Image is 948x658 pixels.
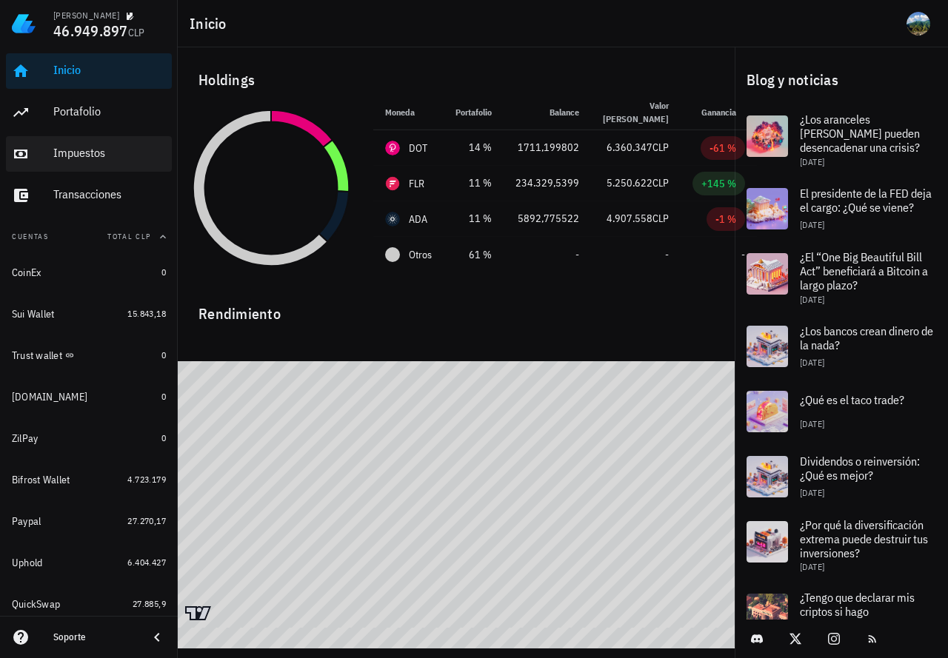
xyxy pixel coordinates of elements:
[735,444,948,509] a: Dividendos o reinversión: ¿Qué es mejor? [DATE]
[373,95,444,130] th: Moneda
[127,557,166,568] span: 6.404.427
[161,432,166,443] span: 0
[107,232,151,241] span: Total CLP
[127,308,166,319] span: 15.843,18
[385,212,400,226] div: ADA-icon
[607,176,652,189] span: 5.250.622
[53,21,128,41] span: 46.949.897
[53,63,166,77] div: Inicio
[907,12,930,36] div: avatar
[735,176,948,241] a: El presidente de la FED deja el cargo: ¿Qué se viene? [DATE]
[185,606,211,620] a: Charting by TradingView
[735,104,948,176] a: ¿Los aranceles [PERSON_NAME] pueden desencadenar una crisis? [DATE]
[715,212,736,226] div: -1 %
[800,323,933,352] span: ¿Los bancos crean dinero de la nada?
[701,176,736,191] div: +145 %
[800,487,824,498] span: [DATE]
[607,212,652,225] span: 4.907.558
[12,598,60,611] div: QuickSwap
[515,211,579,226] div: 5892,775522
[800,249,928,292] span: ¿El “One Big Beautiful Bill Act” beneficiará a Bitcoin a largo plazo?
[127,515,166,526] span: 27.270,17
[12,266,41,279] div: CoinEx
[12,349,62,362] div: Trust wallet
[652,176,669,189] span: CLP
[53,146,166,160] div: Impuestos
[800,112,920,155] span: ¿Los aranceles [PERSON_NAME] pueden desencadenar una crisis?
[800,357,824,368] span: [DATE]
[6,545,172,580] a: Uphold 6.404.427
[6,95,172,130] a: Portafolio
[409,212,428,226] div: ADA
[53,187,166,201] div: Transacciones
[6,420,172,456] a: ZilPay 0
[187,56,726,104] div: Holdings
[161,391,166,402] span: 0
[6,178,172,213] a: Transacciones
[6,586,172,622] a: QuickSwap 27.885,9
[652,212,669,225] span: CLP
[12,308,55,320] div: Sui Wallet
[6,503,172,539] a: Paypal 27.270,17
[735,314,948,379] a: ¿Los bancos crean dinero de la nada? [DATE]
[800,219,824,230] span: [DATE]
[735,509,948,582] a: ¿Por qué la diversificación extrema puede destruir tus inversiones? [DATE]
[12,391,87,403] div: [DOMAIN_NAME]
[800,454,920,483] span: Dividendos o reinversión: ¿Qué es mejor?
[800,561,824,572] span: [DATE]
[6,462,172,497] a: Bifrost Wallet 4.723.179
[800,590,915,633] span: ¿Tengo que declarar mis criptos si hago [PERSON_NAME]?
[800,418,824,429] span: [DATE]
[53,104,166,118] div: Portafolio
[455,175,492,191] div: 11 %
[12,474,70,486] div: Bifrost Wallet
[800,392,904,407] span: ¿Qué es el taco trade?
[735,582,948,654] a: ¿Tengo que declarar mis criptos si hago [PERSON_NAME]?
[409,247,432,263] span: Otros
[409,141,428,155] div: DOT
[800,517,928,560] span: ¿Por qué la diversificación extrema puede destruir tus inversiones?
[735,241,948,314] a: ¿El “One Big Beautiful Bill Act” beneficiará a Bitcoin a largo plazo? [DATE]
[12,515,41,528] div: Paypal
[701,107,745,118] span: Ganancia
[607,141,652,154] span: 6.360.347
[385,176,400,191] div: FLR-icon
[665,248,669,261] span: -
[444,95,504,130] th: Portafolio
[6,296,172,332] a: Sui Wallet 15.843,18
[133,598,166,609] span: 27.885,9
[6,379,172,414] a: [DOMAIN_NAME] 0
[6,255,172,290] a: CoinEx 0
[161,349,166,360] span: 0
[800,294,824,305] span: [DATE]
[385,141,400,155] div: DOT-icon
[409,176,425,191] div: FLR
[53,631,136,643] div: Soporte
[53,10,119,21] div: [PERSON_NAME]
[12,12,36,36] img: LedgiFi
[504,95,591,130] th: Balance
[800,156,824,167] span: [DATE]
[12,557,43,569] div: Uphold
[6,136,172,172] a: Impuestos
[455,140,492,155] div: 14 %
[515,140,579,155] div: 1711,199802
[6,219,172,255] button: CuentasTotal CLP
[710,141,736,155] div: -61 %
[128,26,145,39] span: CLP
[127,474,166,485] span: 4.723.179
[800,186,932,215] span: El presidente de la FED deja el cargo: ¿Qué se viene?
[187,290,726,326] div: Rendimiento
[12,432,39,445] div: ZilPay
[161,266,166,278] span: 0
[652,141,669,154] span: CLP
[735,56,948,104] div: Blog y noticias
[591,95,681,130] th: Valor [PERSON_NAME]
[455,211,492,226] div: 11 %
[6,53,172,89] a: Inicio
[575,248,579,261] span: -
[515,175,579,191] div: 234.329,5399
[6,338,172,373] a: Trust wallet 0
[455,247,492,263] div: 61 %
[735,379,948,444] a: ¿Qué es el taco trade? [DATE]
